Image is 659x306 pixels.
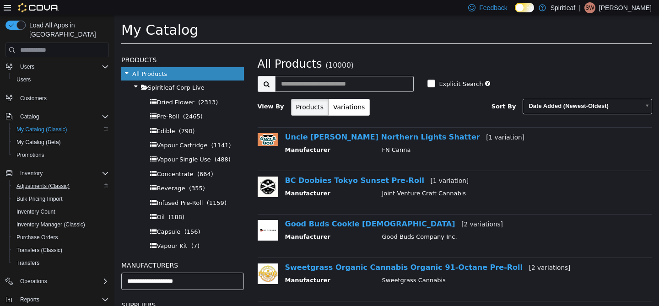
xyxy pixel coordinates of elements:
button: Catalog [2,110,113,123]
span: Catalog [20,113,39,120]
span: Dried Flower [42,84,80,91]
span: Vapour Kit [42,227,73,234]
th: Manufacturer [171,261,261,272]
span: Inventory Manager (Classic) [13,219,109,230]
a: Purchase Orders [13,232,62,243]
span: Promotions [13,150,109,161]
td: Good Buds Company Inc. [261,217,531,229]
span: Spiritleaf Corp Live [33,69,90,76]
a: Sweetgrass Organic Cannabis Organic 91-Octane Pre-Roll[2 variations] [171,248,456,257]
span: Feedback [479,3,507,12]
button: Inventory [2,167,113,180]
h5: Products [7,39,130,50]
span: Oil [42,199,50,205]
span: Bulk Pricing Import [16,195,63,203]
span: Sort By [377,88,402,95]
span: (2465) [69,98,88,105]
span: Purchase Orders [16,234,58,241]
button: My Catalog (Classic) [9,123,113,136]
span: Transfers (Classic) [16,247,62,254]
span: Adjustments (Classic) [16,183,70,190]
span: (7) [77,227,85,234]
a: Adjustments (Classic) [13,181,73,192]
span: (2313) [84,84,103,91]
span: Operations [20,278,47,285]
a: Transfers (Classic) [13,245,66,256]
button: Variations [214,84,255,101]
span: Inventory [16,168,109,179]
img: 150 [143,205,164,225]
span: Inventory Count [16,208,55,215]
span: Beverage [42,170,70,177]
small: (10000) [211,46,239,54]
small: [1 variation] [372,118,410,126]
span: Users [16,61,109,72]
a: Good Buds Cookie [DEMOGRAPHIC_DATA][2 variations] [171,204,389,213]
button: Reports [2,293,113,306]
span: My Catalog (Beta) [13,137,109,148]
span: Transfers [16,259,39,267]
label: Explicit Search [322,64,368,74]
a: Date Added (Newest-Oldest) [408,84,538,99]
h5: Manufacturers [7,245,130,256]
button: Purchase Orders [9,231,113,244]
button: My Catalog (Beta) [9,136,113,149]
img: 150 [143,248,164,269]
small: [1 variation] [316,162,354,169]
button: Inventory Count [9,205,113,218]
span: Inventory Manager (Classic) [16,221,85,228]
button: Transfers [9,257,113,269]
span: (664) [83,156,99,162]
button: Users [2,60,113,73]
h5: Suppliers [7,285,130,295]
span: Pre-Roll [42,98,65,105]
span: My Catalog (Classic) [13,124,109,135]
a: Inventory Manager (Classic) [13,219,89,230]
span: Vapour Cartridge [42,127,93,134]
span: Reports [20,296,39,303]
div: Sydney W [584,2,595,13]
span: (156) [70,213,86,220]
span: Catalog [16,111,109,122]
button: Adjustments (Classic) [9,180,113,193]
span: Users [13,74,109,85]
span: My Catalog (Beta) [16,139,61,146]
small: [2 variations] [415,249,456,256]
span: (1141) [97,127,116,134]
a: Customers [16,93,50,104]
span: (355) [75,170,91,177]
a: Transfers [13,258,43,268]
span: SW [585,2,594,13]
img: 150 [143,118,164,131]
span: Customers [16,92,109,104]
button: Users [16,61,38,72]
td: Joint Venture Craft Cannabis [261,174,531,185]
span: Adjustments (Classic) [13,181,109,192]
span: My Catalog (Classic) [16,126,67,133]
span: Inventory [20,170,43,177]
span: Customers [20,95,47,102]
button: Users [9,73,113,86]
button: Customers [2,91,113,105]
button: Bulk Pricing Import [9,193,113,205]
th: Manufacturer [171,217,261,229]
span: My Catalog [7,7,84,23]
img: 150 [143,161,164,182]
a: BC Doobies Tokyo Sunset Pre-Roll[1 variation] [171,161,355,170]
span: (188) [54,199,70,205]
span: (488) [100,141,116,148]
p: [PERSON_NAME] [599,2,652,13]
a: My Catalog (Beta) [13,137,65,148]
button: Transfers (Classic) [9,244,113,257]
input: Dark Mode [515,3,534,12]
th: Manufacturer [171,130,261,142]
span: Promotions [16,151,44,159]
span: All Products [18,55,53,62]
span: Users [16,76,31,83]
span: Operations [16,276,109,287]
a: Inventory Count [13,206,59,217]
p: | [579,2,581,13]
span: Infused Pre-Roll [42,184,88,191]
span: All Products [143,43,208,55]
